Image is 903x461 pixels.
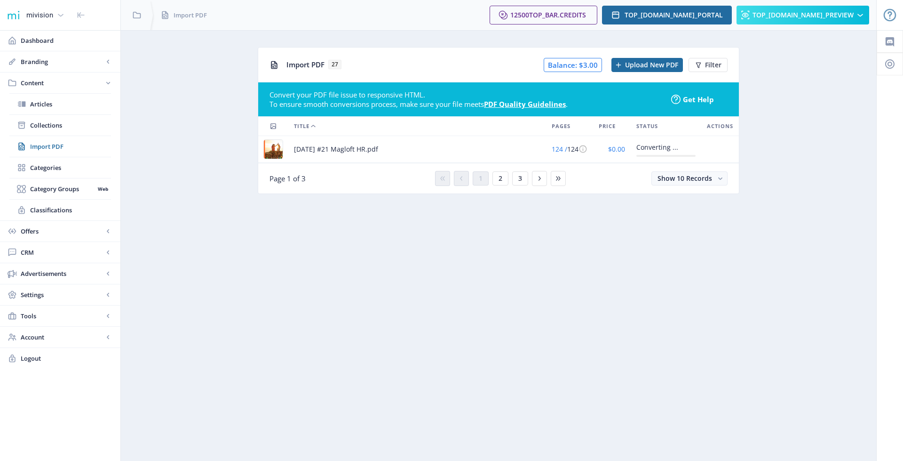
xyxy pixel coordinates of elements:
span: 27 [328,60,341,69]
span: Show 10 Records [657,174,712,183]
span: Category Groups [30,184,95,194]
span: TOP_[DOMAIN_NAME]_PORTAL [625,11,723,19]
img: 1f20cf2a-1a19-485c-ac21-848c7d04f45b.png [6,8,21,23]
span: Advertisements [21,269,103,278]
span: Offers [21,226,103,236]
button: 1 [473,171,489,186]
span: Page 1 of 3 [269,174,306,183]
span: Logout [21,354,113,363]
span: 3 [518,175,522,182]
span: Pages [552,121,570,132]
span: 1 [479,175,483,182]
span: Tools [21,311,103,321]
span: Filter [705,61,721,69]
span: Import PDF [286,60,325,69]
span: Settings [21,290,103,299]
a: Get Help [671,95,728,104]
span: Title [294,121,309,132]
div: mivision [26,5,53,25]
nb-badge: Web [95,184,111,194]
span: Categories [30,163,111,172]
span: 124 / [552,145,567,154]
a: Classifications [9,200,111,220]
button: TOP_[DOMAIN_NAME]_PORTAL [602,6,732,24]
span: Articles [30,99,111,109]
div: To ensure smooth conversions process, make sure your file meets . [269,99,664,109]
span: CRM [21,248,103,257]
button: Filter [689,58,728,72]
span: [DATE] #21 Magloft HR.pdf [294,144,378,155]
a: Category GroupsWeb [9,178,111,199]
span: 2 [499,175,502,182]
span: $0.00 [608,145,625,154]
div: 124 [552,144,587,155]
div: Converting ... [636,142,684,153]
span: Import PDF [174,10,207,20]
span: Collections [30,121,111,130]
span: Upload New PDF [625,61,678,69]
button: Show 10 Records [651,171,728,186]
span: Classifications [30,205,111,215]
span: Balance: $3.00 [544,58,602,72]
a: PDF Quality Guidelines [484,99,566,109]
span: Dashboard [21,36,113,45]
a: Categories [9,157,111,178]
button: 12500TOP_BAR.CREDITS [490,6,597,24]
div: Convert your PDF file issue to responsive HTML. [269,90,664,99]
span: Price [599,121,616,132]
span: Actions [707,121,733,132]
a: Collections [9,115,111,136]
span: Status [636,121,658,132]
img: de78a980-3b49-4cff-aa00-46ea9e4f47e1.jpg [264,140,283,159]
span: TOP_BAR.CREDITS [529,10,586,19]
span: Content [21,78,103,88]
button: Upload New PDF [611,58,683,72]
button: 3 [512,171,528,186]
button: 2 [492,171,508,186]
a: Articles [9,94,111,114]
button: TOP_[DOMAIN_NAME]_PREVIEW [737,6,869,24]
span: TOP_[DOMAIN_NAME]_PREVIEW [752,11,854,19]
span: Branding [21,57,103,66]
a: Import PDF [9,136,111,157]
span: Account [21,332,103,342]
span: Import PDF [30,142,111,151]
